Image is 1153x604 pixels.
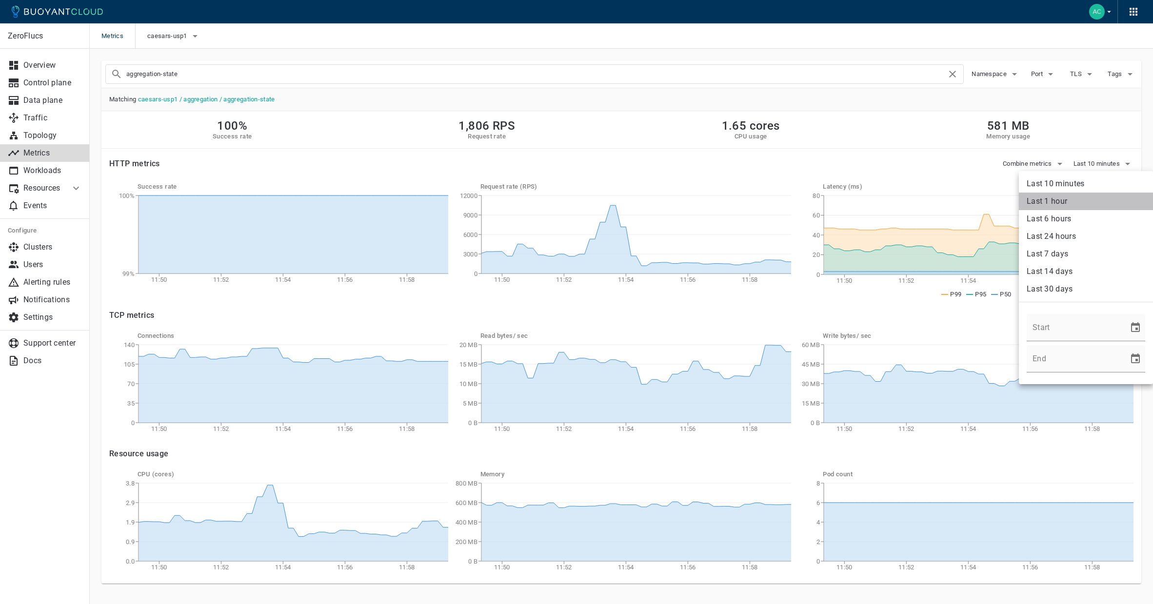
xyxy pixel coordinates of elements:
li: Last 7 days [1019,245,1153,263]
input: mm/dd/yyyy hh:mm (a|p)m [1027,314,1122,341]
li: Last 10 minutes [1019,175,1153,193]
li: Last 6 hours [1019,210,1153,228]
input: mm/dd/yyyy hh:mm (a|p)m [1027,345,1122,372]
li: Last 14 days [1019,263,1153,280]
li: Last 24 hours [1019,228,1153,245]
button: Choose date [1126,318,1145,337]
li: Last 30 days [1019,280,1153,298]
button: Choose date [1126,349,1145,369]
li: Last 1 hour [1019,193,1153,210]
